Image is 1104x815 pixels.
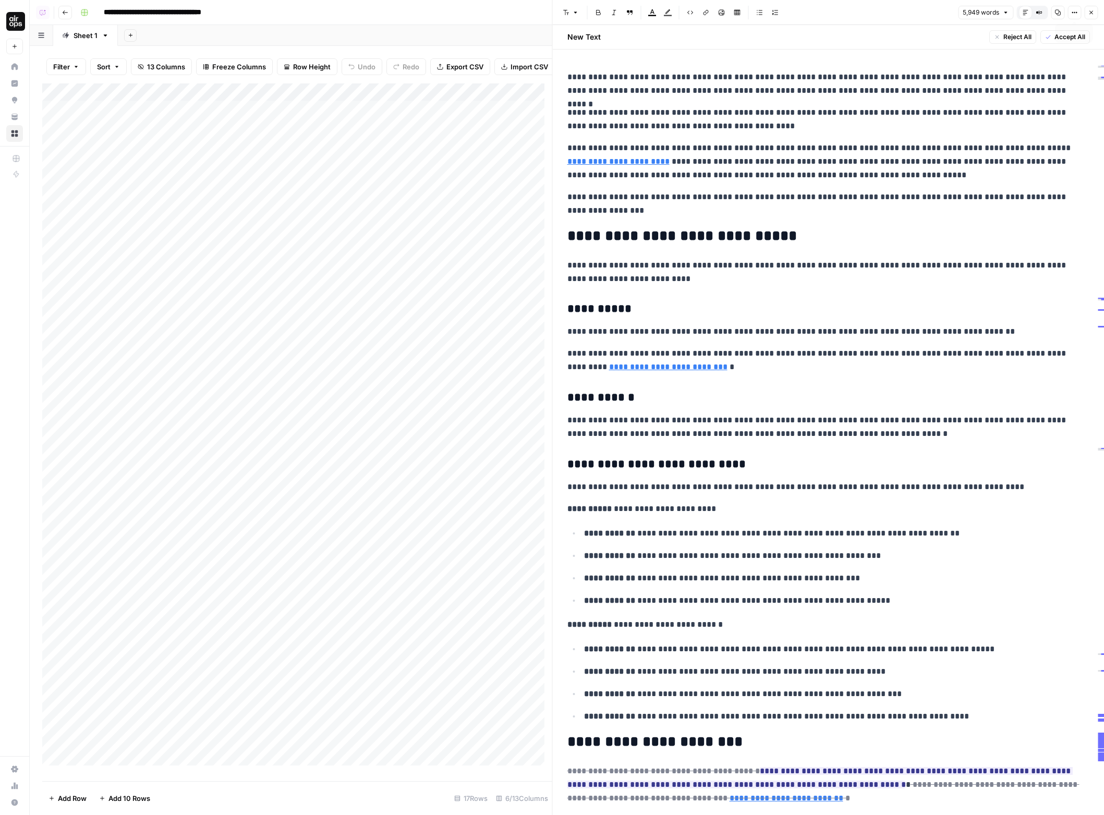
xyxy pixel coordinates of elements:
[53,62,70,72] span: Filter
[6,75,23,92] a: Insights
[90,58,127,75] button: Sort
[131,58,192,75] button: 13 Columns
[6,761,23,777] a: Settings
[93,790,156,807] button: Add 10 Rows
[446,62,483,72] span: Export CSV
[567,32,601,42] h2: New Text
[6,58,23,75] a: Home
[277,58,337,75] button: Row Height
[6,125,23,142] a: Browse
[1003,32,1031,42] span: Reject All
[342,58,382,75] button: Undo
[108,793,150,804] span: Add 10 Rows
[958,6,1013,19] button: 5,949 words
[97,62,111,72] span: Sort
[1040,30,1089,44] button: Accept All
[492,790,552,807] div: 6/13 Columns
[511,62,548,72] span: Import CSV
[46,58,86,75] button: Filter
[989,30,1036,44] button: Reject All
[6,108,23,125] a: Your Data
[403,62,419,72] span: Redo
[6,92,23,108] a: Opportunities
[386,58,426,75] button: Redo
[1054,32,1085,42] span: Accept All
[358,62,375,72] span: Undo
[963,8,999,17] span: 5,949 words
[147,62,185,72] span: 13 Columns
[6,777,23,794] a: Usage
[74,30,98,41] div: Sheet 1
[196,58,273,75] button: Freeze Columns
[494,58,555,75] button: Import CSV
[212,62,266,72] span: Freeze Columns
[6,8,23,34] button: Workspace: AirOps Administrative
[6,794,23,811] button: Help + Support
[53,25,118,46] a: Sheet 1
[42,790,93,807] button: Add Row
[430,58,490,75] button: Export CSV
[6,12,25,31] img: AirOps Administrative Logo
[450,790,492,807] div: 17 Rows
[58,793,87,804] span: Add Row
[1061,28,1087,39] div: Options
[293,62,331,72] span: Row Height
